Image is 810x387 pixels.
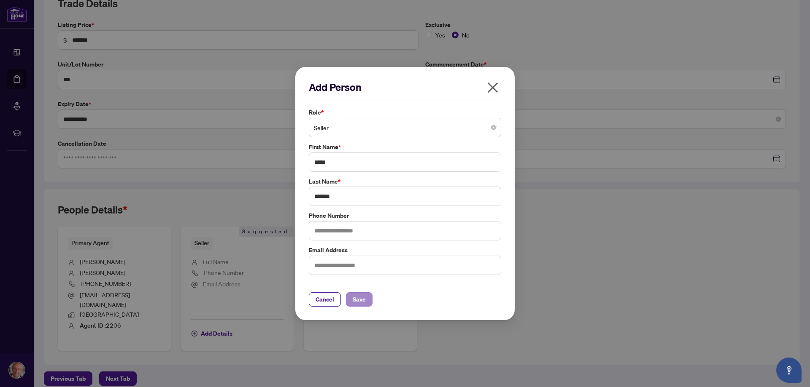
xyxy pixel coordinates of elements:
label: Last Name [309,177,501,186]
img: website_grey.svg [13,22,20,29]
div: Keywords by Traffic [93,50,142,55]
label: First Name [309,142,501,152]
span: Cancel [316,293,334,306]
span: close-circle [491,125,496,130]
img: tab_keywords_by_traffic_grey.svg [84,49,91,56]
button: Save [346,292,373,307]
h2: Add Person [309,80,501,94]
label: Email Address [309,246,501,255]
span: Seller [314,120,496,136]
label: Phone Number [309,211,501,220]
div: Domain Overview [32,50,76,55]
img: logo_orange.svg [13,13,20,20]
div: Domain: [PERSON_NAME][DOMAIN_NAME] [22,22,140,29]
div: v 4.0.25 [24,13,41,20]
span: close [486,81,499,94]
button: Cancel [309,292,341,307]
span: Save [353,293,366,306]
button: Open asap [776,358,802,383]
label: Role [309,108,501,117]
img: tab_domain_overview_orange.svg [23,49,30,56]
